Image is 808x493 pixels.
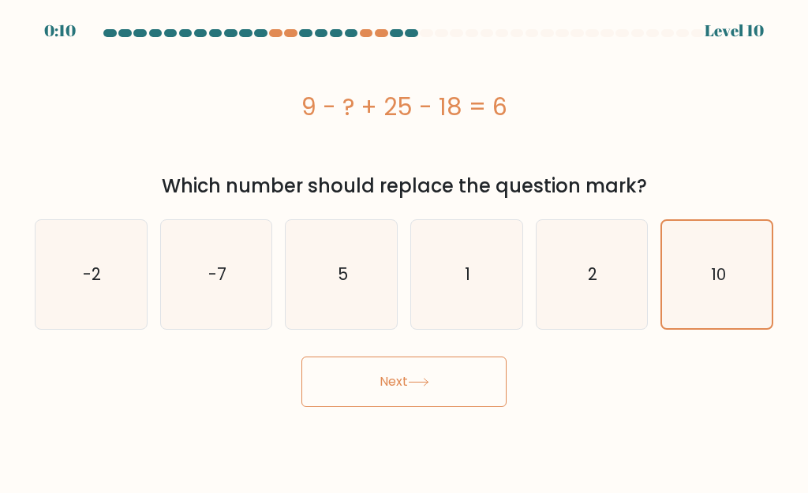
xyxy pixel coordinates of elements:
[44,19,76,43] div: 0:10
[588,263,597,286] text: 2
[301,357,507,407] button: Next
[35,89,773,125] div: 9 - ? + 25 - 18 = 6
[44,172,764,200] div: Which number should replace the question mark?
[705,19,764,43] div: Level 10
[710,263,725,286] text: 10
[465,263,470,286] text: 1
[83,263,101,286] text: -2
[208,263,226,286] text: -7
[338,263,348,286] text: 5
